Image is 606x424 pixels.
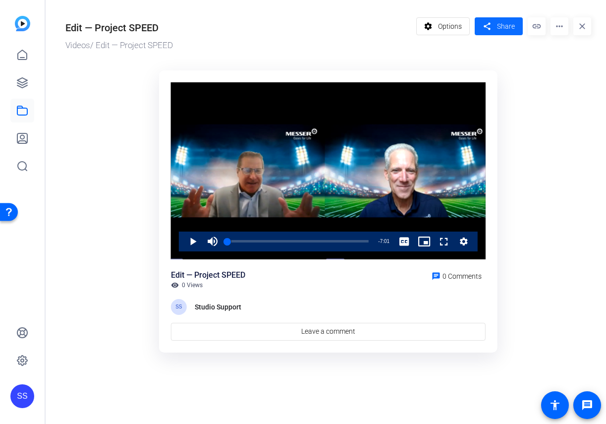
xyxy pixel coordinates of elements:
button: Picture-in-Picture [414,232,434,251]
div: / Edit — Project SPEED [65,39,411,52]
span: Options [438,17,462,36]
div: Studio Support [195,301,244,313]
mat-icon: chat [432,272,441,281]
button: Play [183,232,203,251]
span: 7:01 [380,239,389,244]
button: Mute [203,232,222,251]
img: blue-gradient.svg [15,16,30,31]
mat-icon: share [481,20,493,33]
button: Share [475,17,523,35]
span: 0 Comments [442,272,482,280]
div: Edit — Project SPEED [65,20,159,35]
div: Edit — Project SPEED [171,269,245,281]
div: Video Player [171,82,486,259]
button: Options [416,17,470,35]
mat-icon: close [573,17,591,35]
span: Share [497,21,515,32]
button: Fullscreen [434,232,454,251]
span: 0 Views [182,281,203,289]
span: - [378,239,380,244]
mat-icon: link [528,17,546,35]
div: SS [10,384,34,408]
mat-icon: message [581,399,593,411]
span: Leave a comment [301,326,355,337]
mat-icon: visibility [171,281,179,289]
a: Videos [65,40,90,50]
mat-icon: more_horiz [551,17,568,35]
a: Leave a comment [171,323,486,341]
div: Progress Bar [227,240,369,242]
mat-icon: accessibility [549,399,561,411]
button: Captions [394,232,414,251]
mat-icon: settings [422,17,435,36]
div: SS [171,299,187,315]
a: 0 Comments [428,269,486,281]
